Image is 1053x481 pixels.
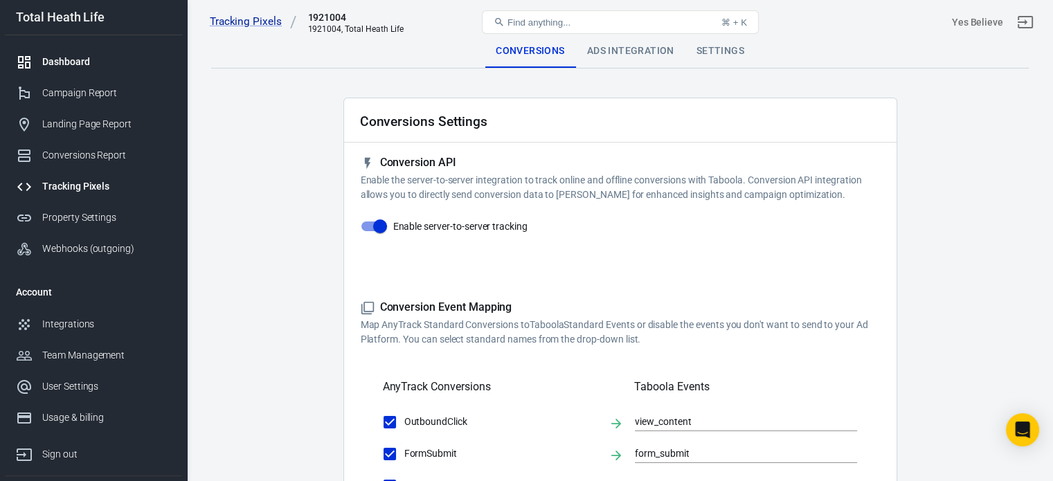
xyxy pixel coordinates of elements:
div: Dashboard [42,55,171,69]
div: Total Heath Life [5,11,182,24]
div: Account id: NVAEYFid [952,15,1003,30]
div: 1921004 [307,10,403,24]
a: Webhooks (outgoing) [5,233,182,264]
li: Account [5,275,182,309]
span: Find anything... [507,17,570,28]
h5: Taboola Events [634,380,857,394]
a: Tracking Pixels [5,171,182,202]
a: Integrations [5,309,182,340]
div: User Settings [42,379,171,394]
a: Tracking Pixels [210,15,297,29]
div: Webhooks (outgoing) [42,242,171,256]
div: Property Settings [42,210,171,225]
span: Enable server-to-server tracking [393,219,528,234]
div: ⌘ + K [721,17,747,28]
a: Property Settings [5,202,182,233]
div: Ads Integration [576,35,685,68]
div: Landing Page Report [42,117,171,131]
a: Landing Page Report [5,109,182,140]
div: Usage & billing [42,410,171,425]
a: Sign out [5,433,182,470]
a: Usage & billing [5,402,182,433]
h2: Conversions Settings [360,114,487,129]
h5: Conversion Event Mapping [361,300,880,315]
a: Dashboard [5,46,182,78]
div: Tracking Pixels [42,179,171,194]
div: Integrations [42,317,171,332]
div: 1921004, Total Heath Life [307,24,403,34]
div: Sign out [42,447,171,462]
a: User Settings [5,371,182,402]
div: Open Intercom Messenger [1006,413,1039,446]
button: Find anything...⌘ + K [482,10,759,34]
p: Enable the server-to-server integration to track online and offline conversions with Taboola. Con... [361,173,880,202]
h5: Conversion API [361,156,880,170]
input: Event Name [635,413,836,430]
div: Campaign Report [42,86,171,100]
span: OutboundClick [404,415,597,429]
div: Team Management [42,348,171,363]
span: FormSubmit [404,446,597,461]
div: Conversions Report [42,148,171,163]
h5: AnyTrack Conversions [383,380,491,394]
input: Event Name [635,445,836,462]
a: Team Management [5,340,182,371]
a: Conversions Report [5,140,182,171]
div: Conversions [485,35,575,68]
a: Sign out [1009,6,1042,39]
a: Campaign Report [5,78,182,109]
p: Map AnyTrack Standard Conversions to Taboola Standard Events or disable the events you don't want... [361,318,880,347]
div: Settings [685,35,755,68]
